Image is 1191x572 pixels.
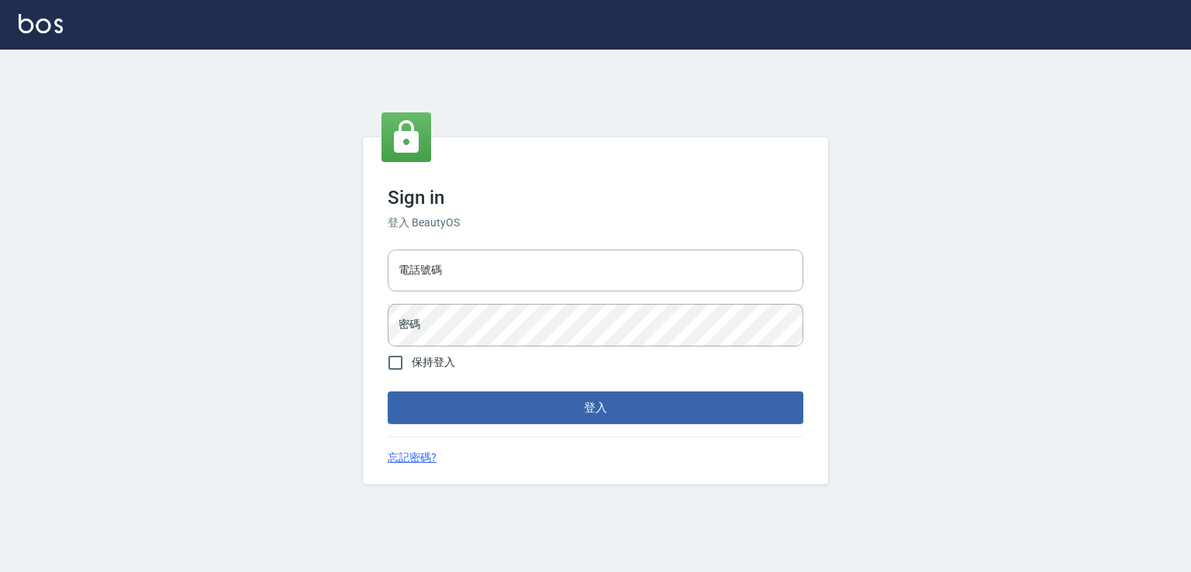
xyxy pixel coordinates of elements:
[388,391,803,424] button: 登入
[388,215,803,231] h6: 登入 BeautyOS
[412,354,455,370] span: 保持登入
[388,450,437,466] a: 忘記密碼?
[19,14,63,33] img: Logo
[388,187,803,208] h3: Sign in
